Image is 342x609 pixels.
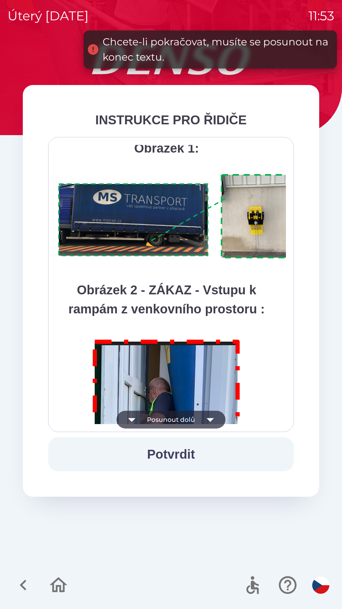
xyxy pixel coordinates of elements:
[85,331,248,564] img: M8MNayrTL6gAAAABJRU5ErkJggg==
[312,577,329,594] img: cs flag
[23,44,319,75] img: Logo
[134,141,199,155] strong: Obrázek 1:
[308,6,334,25] p: 11:53
[68,283,265,316] strong: Obrázek 2 - ZÁKAZ - Vstupu k rampám z venkovního prostoru :
[48,110,294,129] div: INSTRUKCE PRO ŘIDIČE
[117,411,225,429] button: Posunout dolů
[8,6,89,25] p: úterý [DATE]
[103,34,331,65] div: Chcete-li pokračovat, musíte se posunout na konec textu.
[56,170,302,263] img: A1ym8hFSA0ukAAAAAElFTkSuQmCC
[48,437,294,471] button: Potvrdit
